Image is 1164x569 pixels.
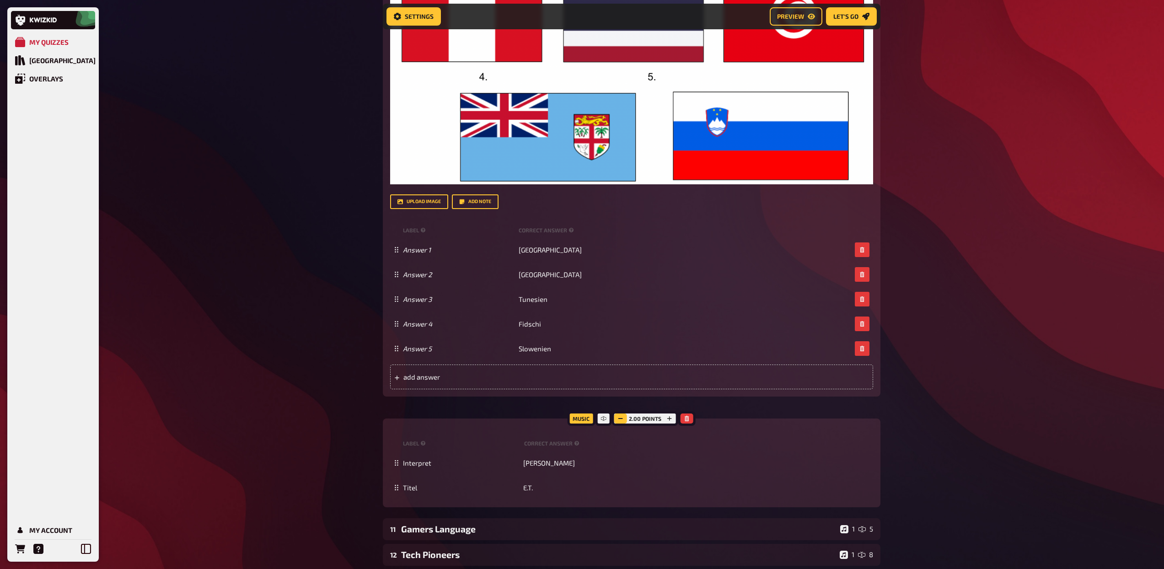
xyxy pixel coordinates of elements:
[519,270,582,279] span: [GEOGRAPHIC_DATA]
[403,483,417,492] span: Titel
[567,411,595,426] div: Music
[403,459,431,467] span: Interpret
[403,373,546,381] span: add answer
[858,525,873,533] div: 5
[519,320,541,328] span: Fidschi
[11,521,95,539] a: My Account
[519,344,551,353] span: Slowenien
[403,320,432,328] i: Answer 4
[403,270,432,279] i: Answer 2
[29,56,96,64] div: [GEOGRAPHIC_DATA]
[858,551,873,559] div: 8
[612,411,678,426] div: 2.00 points
[401,549,836,560] div: Tech Pioneers
[29,75,63,83] div: Overlays
[523,459,575,467] span: [PERSON_NAME]
[826,7,877,26] a: Let's go
[401,524,837,534] div: Gamers Language
[29,38,69,46] div: My Quizzes
[833,13,858,20] span: Let's go
[29,540,48,558] a: Help
[403,440,520,447] small: label
[524,440,581,447] small: correct answer
[405,13,434,20] span: Settings
[390,551,397,559] div: 12
[519,295,547,303] span: Tunesien
[11,51,95,70] a: Quiz Library
[403,226,515,234] small: label
[523,483,533,492] span: E.T.
[519,226,576,234] small: correct answer
[840,525,855,533] div: 1
[403,295,432,303] i: Answer 3
[11,540,29,558] a: Orders
[390,525,397,533] div: 11
[770,7,822,26] a: Preview
[390,194,448,209] button: upload image
[11,70,95,88] a: Overlays
[452,194,499,209] button: Add note
[777,13,804,20] span: Preview
[11,33,95,51] a: My Quizzes
[403,344,432,353] i: Answer 5
[840,551,854,559] div: 1
[403,246,431,254] i: Answer 1
[29,526,72,534] div: My Account
[386,7,441,26] a: Settings
[519,246,582,254] span: [GEOGRAPHIC_DATA]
